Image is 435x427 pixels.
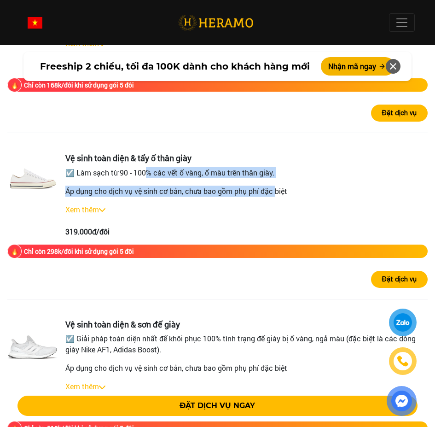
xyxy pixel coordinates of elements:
[65,333,428,355] p: ☑️ Giải pháp toàn diện nhất để khôi phục 100% tình trạng đế giày bị ố vàng, ngả màu (đặc biệt là ...
[65,320,428,330] h3: Vệ sinh toàn diện & sơn đế giày
[65,363,428,374] p: Áp dụng cho dịch vụ vệ sinh cơ bản, chưa bao gồm phụ phí đặc biệt
[24,246,134,256] div: Chỉ còn 298k/đôi khi sử dụng gói 5 đôi
[65,381,99,391] a: Xem thêm
[28,17,42,29] img: vn-flag.png
[7,244,22,258] img: fire.png
[65,226,428,237] div: 319.000đ/đôi
[65,153,428,164] h3: Vệ sinh toàn diện & tẩy ố thân giày
[65,186,428,197] p: Áp dụng cho dịch vụ vệ sinh cơ bản, chưa bao gồm phụ phí đặc biệt
[371,271,428,288] button: Đặt dịch vụ
[398,356,408,366] img: phone-icon
[390,349,415,374] a: phone-icon
[99,386,105,389] img: arrow_down.svg
[17,396,418,416] button: ĐẶT DỊCH VỤ NGAY
[99,208,105,212] img: arrow_down.svg
[7,153,58,204] img: Vệ sinh toàn diện & tẩy ố thân giày
[65,167,428,178] p: ☑️ Làm sạch từ 90 - 100% các vết ố vàng, ố màu trên thân giày.
[178,13,253,32] img: logo
[40,59,310,73] span: Freeship 2 chiều, tối đa 100K dành cho khách hàng mới
[7,320,58,370] img: Vệ sinh toàn diện & sơn đế giày
[65,205,99,214] a: Xem thêm
[371,105,428,122] button: Đặt dịch vụ
[321,57,394,76] button: Nhận mã ngay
